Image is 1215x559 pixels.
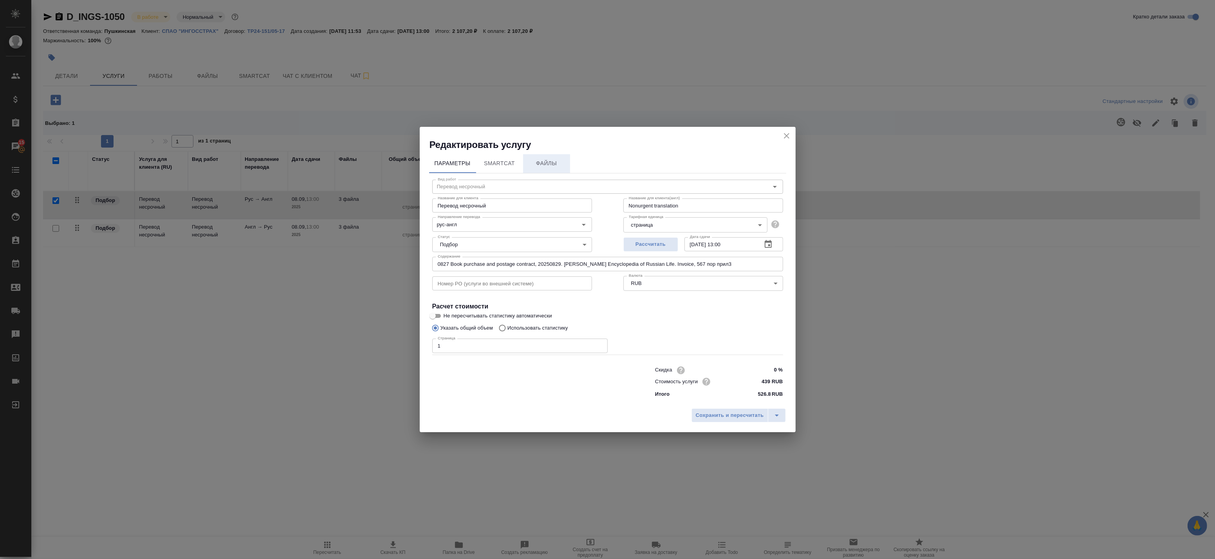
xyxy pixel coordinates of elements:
[434,159,471,168] span: Параметры
[691,408,768,422] button: Сохранить и пересчитать
[753,376,783,387] input: ✎ Введи что-нибудь
[781,130,793,142] button: close
[629,222,655,228] button: страница
[481,159,518,168] span: SmartCat
[441,324,493,332] p: Указать общий объем
[655,378,698,386] p: Стоимость услуги
[528,159,565,168] span: Файлы
[430,139,796,151] h2: Редактировать услугу
[438,241,460,248] button: Подбор
[758,390,771,398] p: 526.8
[507,324,568,332] p: Использовать статистику
[623,276,783,291] div: RUB
[629,280,644,287] button: RUB
[753,364,783,376] input: ✎ Введи что-нибудь
[623,237,678,252] button: Рассчитать
[578,219,589,230] button: Open
[444,312,552,320] span: Не пересчитывать статистику автоматически
[655,366,672,374] p: Скидка
[432,302,783,311] h4: Расчет стоимости
[628,240,674,249] span: Рассчитать
[623,217,767,232] div: страница
[691,408,786,422] div: split button
[432,237,592,252] div: Подбор
[696,411,764,420] span: Сохранить и пересчитать
[772,390,783,398] p: RUB
[655,390,670,398] p: Итого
